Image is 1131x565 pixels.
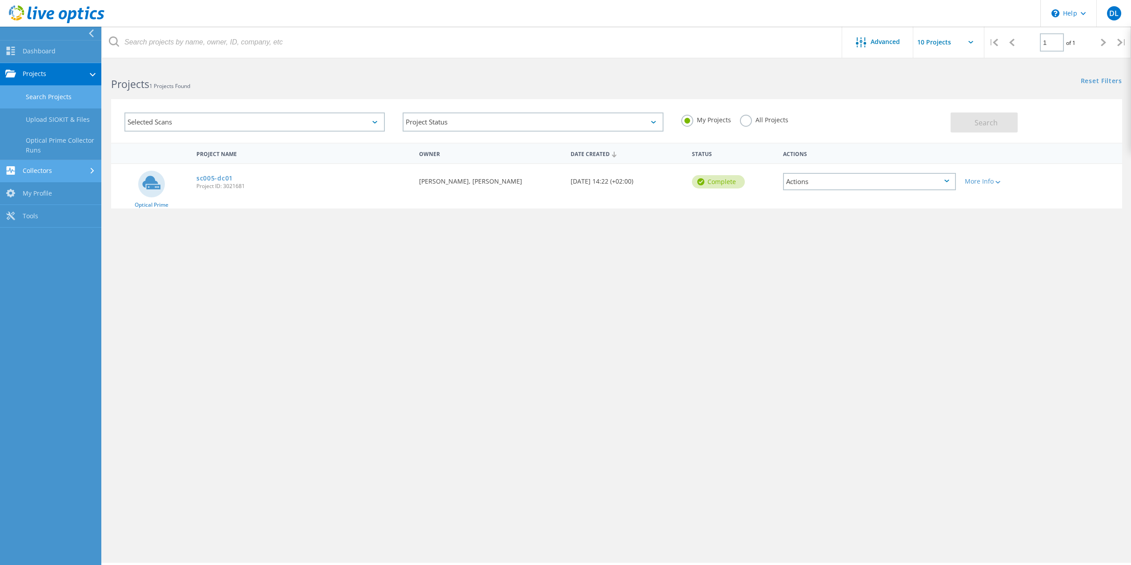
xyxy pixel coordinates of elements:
[692,175,745,188] div: Complete
[1081,78,1122,85] a: Reset Filters
[566,145,687,162] div: Date Created
[192,145,415,161] div: Project Name
[9,19,104,25] a: Live Optics Dashboard
[111,77,149,91] b: Projects
[740,115,788,123] label: All Projects
[984,27,1003,58] div: |
[975,118,998,128] span: Search
[196,175,233,181] a: sc005-dc01
[415,164,566,193] div: [PERSON_NAME], [PERSON_NAME]
[871,39,900,45] span: Advanced
[779,145,961,161] div: Actions
[681,115,731,123] label: My Projects
[102,27,843,58] input: Search projects by name, owner, ID, company, etc
[783,173,956,190] div: Actions
[1066,39,1075,47] span: of 1
[566,164,687,193] div: [DATE] 14:22 (+02:00)
[403,112,663,132] div: Project Status
[965,178,1037,184] div: More Info
[415,145,566,161] div: Owner
[196,184,410,189] span: Project ID: 3021681
[687,145,779,161] div: Status
[1109,10,1119,17] span: DL
[149,82,190,90] span: 1 Projects Found
[135,202,168,208] span: Optical Prime
[951,112,1018,132] button: Search
[124,112,385,132] div: Selected Scans
[1051,9,1059,17] svg: \n
[1113,27,1131,58] div: |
